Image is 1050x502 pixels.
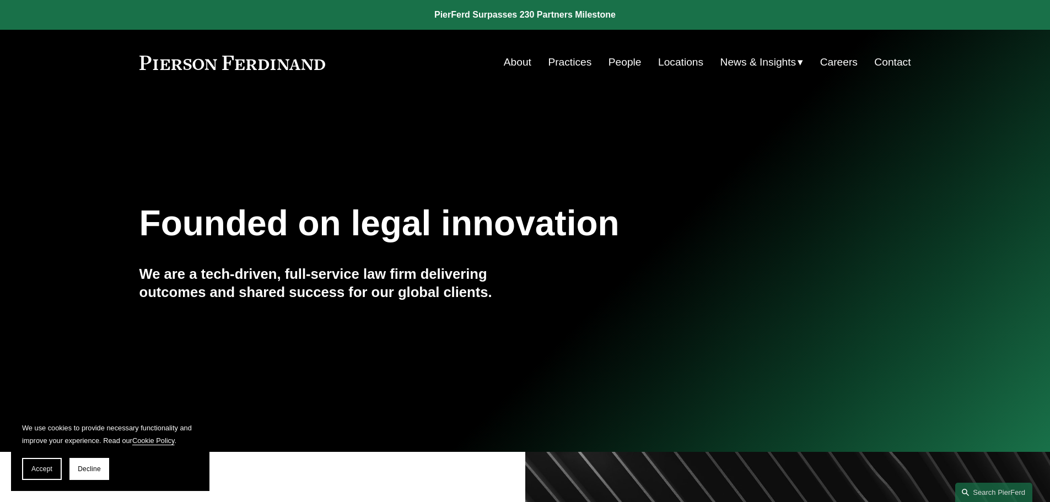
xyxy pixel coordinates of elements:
[31,465,52,473] span: Accept
[658,52,703,73] a: Locations
[955,483,1032,502] a: Search this site
[874,52,911,73] a: Contact
[720,53,796,72] span: News & Insights
[139,203,783,244] h1: Founded on legal innovation
[609,52,642,73] a: People
[820,52,858,73] a: Careers
[504,52,531,73] a: About
[132,436,175,445] a: Cookie Policy
[11,411,209,491] section: Cookie banner
[22,422,198,447] p: We use cookies to provide necessary functionality and improve your experience. Read our .
[720,52,804,73] a: folder dropdown
[22,458,62,480] button: Accept
[78,465,101,473] span: Decline
[69,458,109,480] button: Decline
[548,52,591,73] a: Practices
[139,265,525,301] h4: We are a tech-driven, full-service law firm delivering outcomes and shared success for our global...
